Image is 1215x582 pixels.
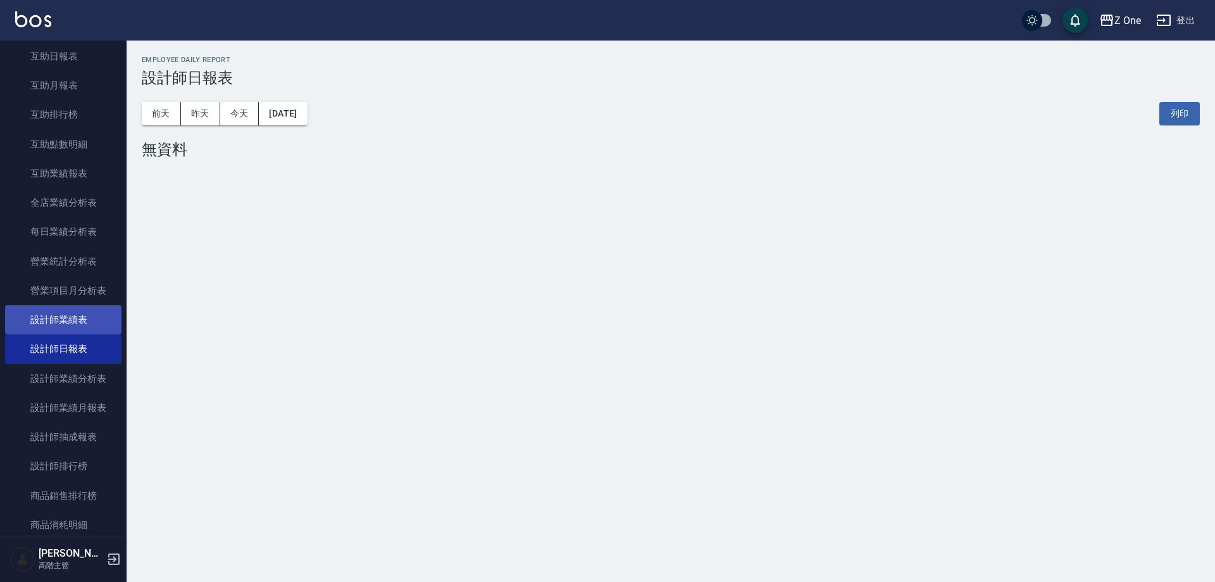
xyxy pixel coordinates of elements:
a: 互助日報表 [5,42,121,71]
button: 昨天 [181,102,220,125]
h5: [PERSON_NAME] [39,547,103,560]
button: Z One [1094,8,1146,34]
a: 設計師排行榜 [5,452,121,481]
a: 設計師抽成報表 [5,422,121,452]
button: 今天 [220,102,259,125]
a: 商品銷售排行榜 [5,481,121,510]
h3: 設計師日報表 [142,69,1200,87]
button: 登出 [1151,9,1200,32]
a: 設計師日報表 [5,334,121,364]
a: 設計師業績分析表 [5,364,121,393]
a: 互助業績報表 [5,159,121,188]
button: [DATE] [259,102,307,125]
div: Z One [1114,13,1141,28]
button: 前天 [142,102,181,125]
a: 互助點數明細 [5,130,121,159]
button: save [1062,8,1088,33]
a: 營業項目月分析表 [5,276,121,305]
a: 營業統計分析表 [5,247,121,276]
a: 全店業績分析表 [5,188,121,217]
a: 設計師業績月報表 [5,393,121,422]
div: 無資料 [142,141,1200,158]
a: 商品消耗明細 [5,510,121,540]
a: 互助排行榜 [5,100,121,129]
a: 互助月報表 [5,71,121,100]
p: 高階主管 [39,560,103,571]
a: 設計師業績表 [5,305,121,334]
img: Person [10,547,35,572]
button: 列印 [1159,102,1200,125]
h2: Employee Daily Report [142,56,1200,64]
img: Logo [15,11,51,27]
a: 每日業績分析表 [5,217,121,246]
